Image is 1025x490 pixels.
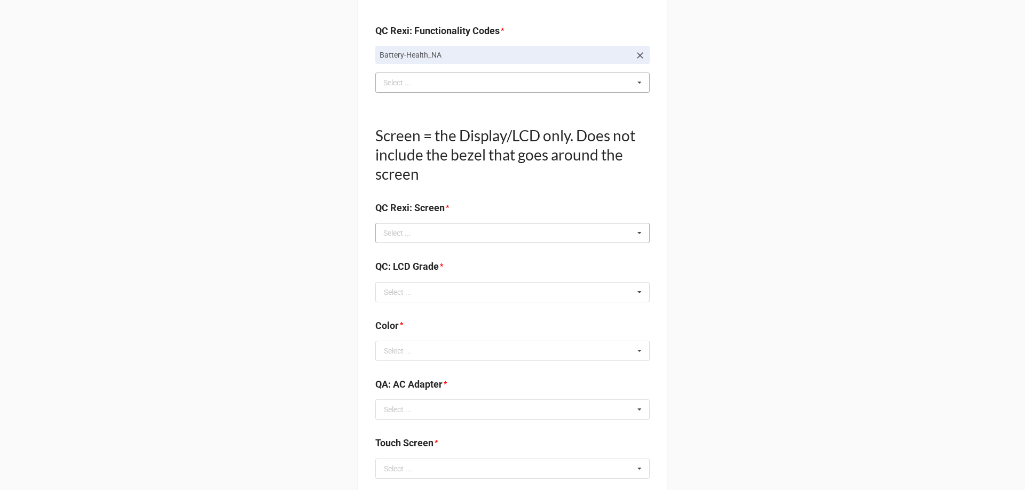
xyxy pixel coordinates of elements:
[375,436,433,451] label: Touch Screen
[375,318,399,333] label: Color
[384,288,412,296] div: Select ...
[375,23,500,38] label: QC Rexi: Functionality Codes
[375,200,445,215] label: QC Rexi: Screen
[384,406,412,413] div: Select ...
[375,259,439,274] label: QC: LCD Grade
[375,126,650,183] h1: Screen = the Display/LCD only. Does not include the bezel that goes around the screen
[381,227,427,239] div: Select ...
[384,465,412,472] div: Select ...
[375,377,443,392] label: QA: AC Adapter
[381,76,427,89] div: Select ...
[380,50,630,60] p: Battery-Health_NA
[384,347,412,355] div: Select ...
